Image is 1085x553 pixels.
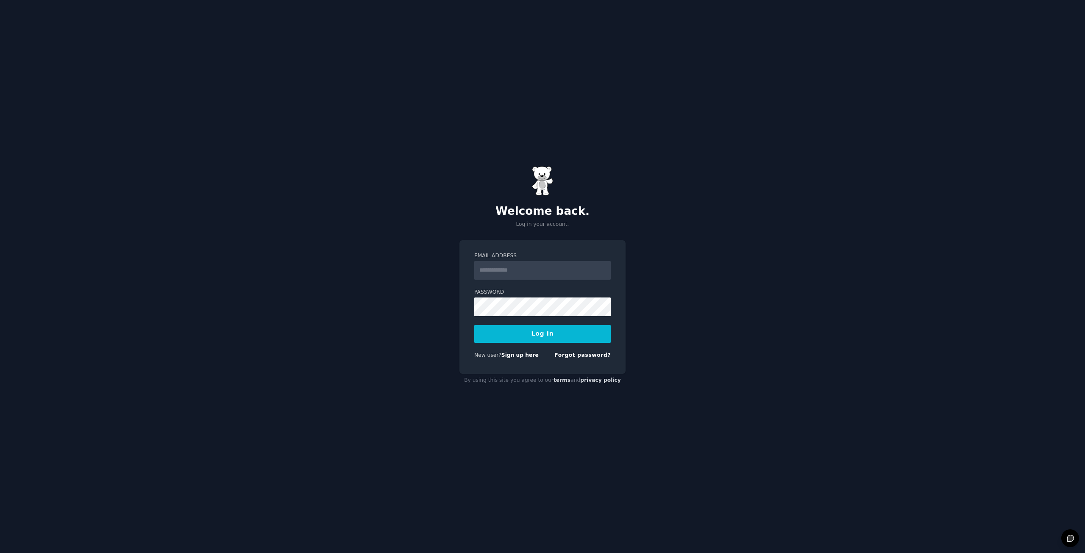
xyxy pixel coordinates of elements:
[474,325,611,343] button: Log In
[459,374,626,387] div: By using this site you agree to our and
[474,289,611,296] label: Password
[474,352,501,358] span: New user?
[532,166,553,196] img: Gummy Bear
[501,352,539,358] a: Sign up here
[554,352,611,358] a: Forgot password?
[474,252,611,260] label: Email Address
[554,377,570,383] a: terms
[459,221,626,228] p: Log in your account.
[580,377,621,383] a: privacy policy
[459,205,626,218] h2: Welcome back.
